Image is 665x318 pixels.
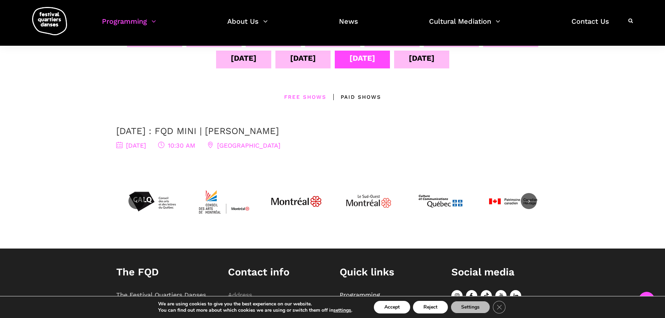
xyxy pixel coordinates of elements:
img: Logo_Mtl_Le_Sud-Ouest.svg_ [342,175,395,228]
a: About Us [227,15,268,36]
div: Paid shows [326,93,381,101]
img: mccq-3-3 [414,175,467,228]
span: [DATE] [116,142,146,149]
h1: Social media [451,266,549,278]
h1: The FQD [116,266,214,278]
img: patrimoinecanadien-01_0-4 [487,175,539,228]
a: Programming [340,291,380,298]
a: News [339,15,358,36]
button: settings [333,307,351,313]
div: Free Shows [284,93,326,101]
h1: Quick links [340,266,437,278]
a: [DATE] : FQD MINI | [PERSON_NAME] [116,126,279,136]
button: Reject [413,301,448,313]
a: Contact Us [571,15,609,36]
img: CMYK_Logo_CAMMontreal [198,175,250,228]
div: [DATE] [409,52,435,64]
button: Accept [374,301,410,313]
img: Calq_noir [126,175,178,228]
span: [GEOGRAPHIC_DATA] [207,142,280,149]
span: Address [228,291,252,298]
div: [DATE] [231,52,257,64]
button: Settings [451,301,490,313]
span: 10:30 AM [158,142,195,149]
div: [DATE] [349,52,375,64]
img: JPGnr_b [270,175,323,228]
h1: Contact info [228,266,326,278]
div: [DATE] [290,52,316,64]
img: logo-fqd-med [32,7,67,35]
a: Cultural Mediation [429,15,500,36]
button: Close GDPR Cookie Banner [493,301,505,313]
p: We are using cookies to give you the best experience on our website. [158,301,352,307]
a: Programming [102,15,156,36]
p: You can find out more about which cookies we are using or switch them off in . [158,307,352,313]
